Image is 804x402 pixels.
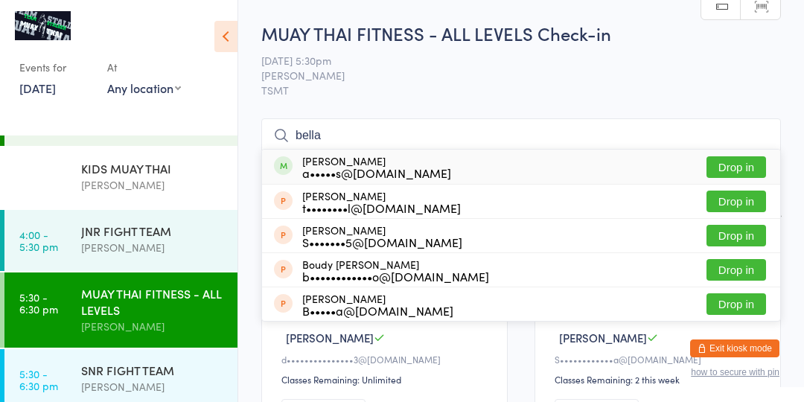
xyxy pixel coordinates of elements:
div: [PERSON_NAME] [302,190,461,214]
a: 5:30 -6:30 pmMUAY THAI FITNESS - ALL LEVELS[PERSON_NAME] [4,272,237,348]
time: 5:30 - 6:30 pm [19,291,58,315]
button: Drop in [706,293,766,315]
button: Drop in [706,191,766,212]
a: 3:45 -4:30 pmKIDS MUAY THAI[PERSON_NAME] [4,147,237,208]
div: Classes Remaining: 2 this week [555,373,765,386]
button: Drop in [706,259,766,281]
button: how to secure with pin [691,367,779,377]
button: Exit kiosk mode [690,339,779,357]
div: Events for [19,55,92,80]
div: KIDS MUAY THAI [81,160,225,176]
div: MUAY THAI FITNESS - ALL LEVELS [81,285,225,318]
a: [DATE] [19,80,56,96]
span: [PERSON_NAME] [559,330,647,345]
div: Classes Remaining: Unlimited [281,373,492,386]
div: At [107,55,181,80]
div: b••••••••••••o@[DOMAIN_NAME] [302,270,489,282]
div: d•••••••••••••••3@[DOMAIN_NAME] [281,353,492,366]
input: Search [261,118,781,153]
div: S•••••••5@[DOMAIN_NAME] [302,236,462,248]
div: JNR FIGHT TEAM [81,223,225,239]
a: 4:00 -5:30 pmJNR FIGHT TEAM[PERSON_NAME] [4,210,237,271]
div: Boudy [PERSON_NAME] [302,258,489,282]
div: a•••••s@[DOMAIN_NAME] [302,167,451,179]
h2: MUAY THAI FITNESS - ALL LEVELS Check-in [261,21,781,45]
time: 3:45 - 4:30 pm [19,166,58,190]
div: SNR FIGHT TEAM [81,362,225,378]
div: [PERSON_NAME] [81,378,225,395]
div: [PERSON_NAME] [302,293,453,316]
div: Any location [107,80,181,96]
button: Drop in [706,225,766,246]
time: 5:30 - 6:30 pm [19,368,58,392]
span: TSMT [261,83,781,98]
div: [PERSON_NAME] [302,155,451,179]
span: [PERSON_NAME] [261,68,758,83]
div: t••••••••l@[DOMAIN_NAME] [302,202,461,214]
div: [PERSON_NAME] [81,318,225,335]
span: [PERSON_NAME] [286,330,374,345]
div: B•••••a@[DOMAIN_NAME] [302,304,453,316]
div: S••••••••••••a@[DOMAIN_NAME] [555,353,765,366]
button: Drop in [706,156,766,178]
div: [PERSON_NAME] [302,224,462,248]
time: 4:00 - 5:30 pm [19,229,58,252]
img: Team Stalder Muay Thai [15,11,71,40]
div: [PERSON_NAME] [81,239,225,256]
div: [PERSON_NAME] [81,176,225,194]
span: [DATE] 5:30pm [261,53,758,68]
